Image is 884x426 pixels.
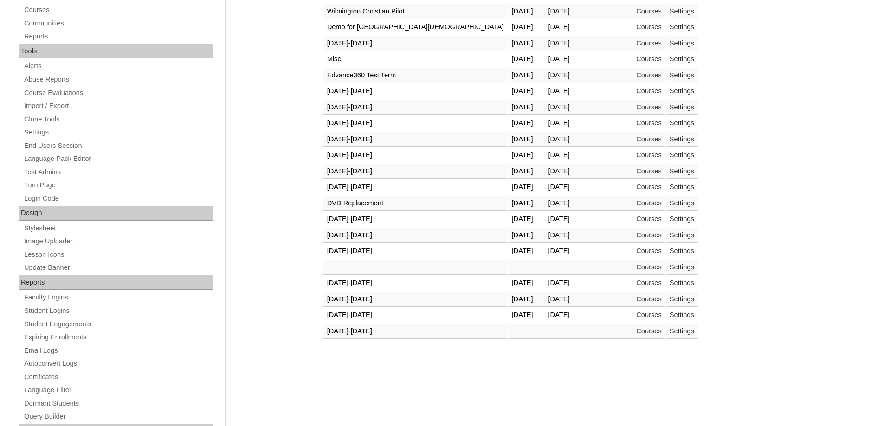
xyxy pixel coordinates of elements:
td: [DATE] [508,51,544,67]
a: Settings [670,119,694,127]
a: Clone Tools [23,114,213,125]
td: [DATE] [544,307,578,323]
td: [DATE] [544,228,578,243]
td: [DATE] [544,147,578,163]
td: [DATE] [508,179,544,195]
td: Demo for [GEOGRAPHIC_DATA][DEMOGRAPHIC_DATA] [323,19,508,35]
td: [DATE]-[DATE] [323,292,508,307]
td: [DATE] [508,132,544,147]
a: Autoconvert Logs [23,358,213,369]
a: Courses [23,4,213,16]
td: [DATE]-[DATE] [323,243,508,259]
td: DVD Replacement [323,196,508,211]
td: Misc [323,51,508,67]
a: Courses [636,311,662,318]
a: Courses [636,119,662,127]
td: [DATE] [544,36,578,51]
td: [DATE] [508,19,544,35]
a: Expiring Enrollments [23,331,213,343]
a: Abuse Reports [23,74,213,85]
a: Settings [670,39,694,47]
a: Query Builder [23,411,213,422]
a: Settings [670,215,694,223]
a: Settings [670,263,694,271]
td: [DATE] [544,243,578,259]
a: Courses [636,263,662,271]
td: [DATE]-[DATE] [323,83,508,99]
td: [DATE] [508,275,544,291]
a: Communities [23,18,213,29]
td: [DATE]-[DATE] [323,179,508,195]
a: Courses [636,87,662,95]
a: Settings [670,295,694,303]
a: Courses [636,151,662,159]
td: [DATE]-[DATE] [323,147,508,163]
a: Alerts [23,60,213,72]
td: [DATE] [544,196,578,211]
a: Courses [636,183,662,191]
td: [DATE] [544,164,578,179]
div: Reports [19,275,213,290]
a: Settings [670,199,694,207]
a: Settings [670,135,694,143]
a: Courses [636,215,662,223]
a: Settings [670,247,694,254]
a: Language Filter [23,384,213,396]
td: [DATE] [508,243,544,259]
a: Settings [670,103,694,111]
a: Login Code [23,193,213,204]
a: Courses [636,279,662,286]
td: [DATE] [508,115,544,131]
div: Design [19,206,213,221]
a: Courses [636,231,662,239]
td: [DATE] [508,228,544,243]
td: [DATE]-[DATE] [323,275,508,291]
a: Settings [670,55,694,63]
a: Student Logins [23,305,213,317]
a: Dormant Students [23,398,213,409]
a: Courses [636,199,662,207]
a: Settings [670,7,694,15]
a: Courses [636,167,662,175]
a: Courses [636,327,662,335]
a: Courses [636,39,662,47]
a: Image Uploader [23,235,213,247]
a: Courses [636,295,662,303]
a: Courses [636,103,662,111]
a: Student Engagements [23,318,213,330]
a: Courses [636,247,662,254]
td: [DATE] [508,164,544,179]
a: Settings [670,279,694,286]
td: [DATE] [508,83,544,99]
a: Settings [670,87,694,95]
a: Stylesheet [23,223,213,234]
td: [DATE]-[DATE] [323,228,508,243]
a: Test Admins [23,166,213,178]
td: [DATE]-[DATE] [323,324,508,339]
td: [DATE] [544,4,578,19]
a: Turn Page [23,179,213,191]
td: [DATE] [544,19,578,35]
a: Courses [636,55,662,63]
a: Settings [670,167,694,175]
td: [DATE] [508,100,544,115]
div: Tools [19,44,213,59]
td: [DATE] [508,68,544,83]
a: Settings [670,183,694,191]
a: Settings [670,71,694,79]
a: Settings [670,231,694,239]
td: [DATE] [544,100,578,115]
a: Settings [670,23,694,31]
a: Update Banner [23,262,213,273]
td: [DATE] [544,211,578,227]
a: Settings [670,327,694,335]
a: Courses [636,7,662,15]
td: [DATE] [544,51,578,67]
td: [DATE] [508,196,544,211]
td: Edvance360 Test Term [323,68,508,83]
td: [DATE]-[DATE] [323,164,508,179]
a: Course Evaluations [23,87,213,99]
td: [DATE]-[DATE] [323,100,508,115]
a: Certificates [23,371,213,383]
td: [DATE] [544,292,578,307]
